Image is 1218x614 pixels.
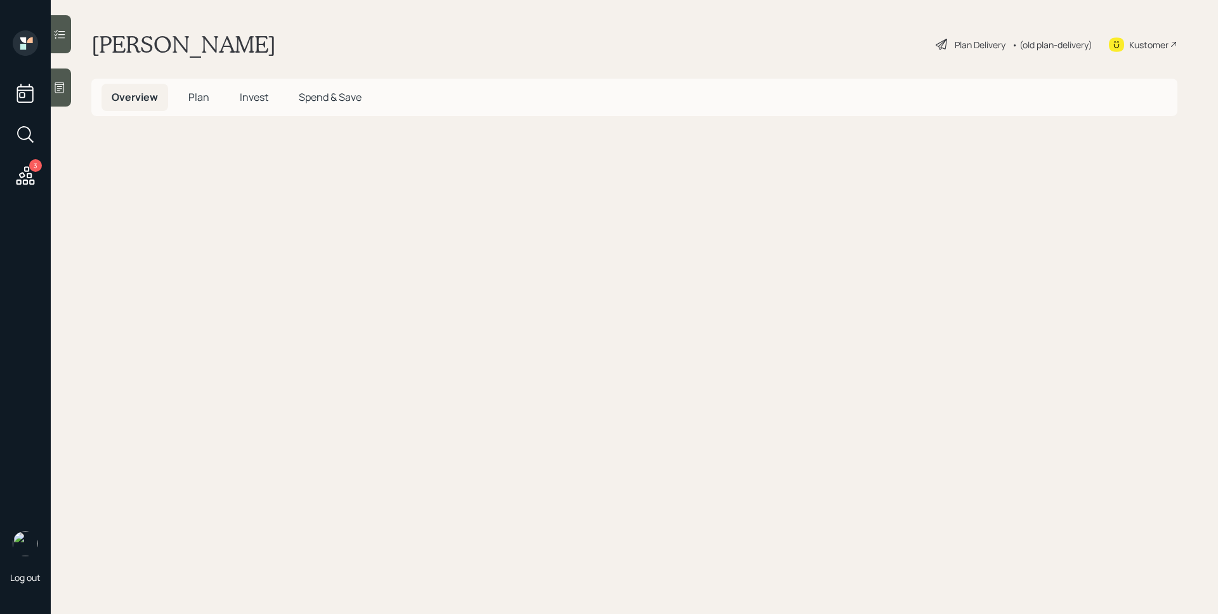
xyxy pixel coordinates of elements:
[13,531,38,556] img: james-distasi-headshot.png
[240,90,268,104] span: Invest
[299,90,362,104] span: Spend & Save
[91,30,276,58] h1: [PERSON_NAME]
[188,90,209,104] span: Plan
[1012,38,1092,51] div: • (old plan-delivery)
[29,159,42,172] div: 3
[1129,38,1169,51] div: Kustomer
[112,90,158,104] span: Overview
[10,572,41,584] div: Log out
[955,38,1005,51] div: Plan Delivery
